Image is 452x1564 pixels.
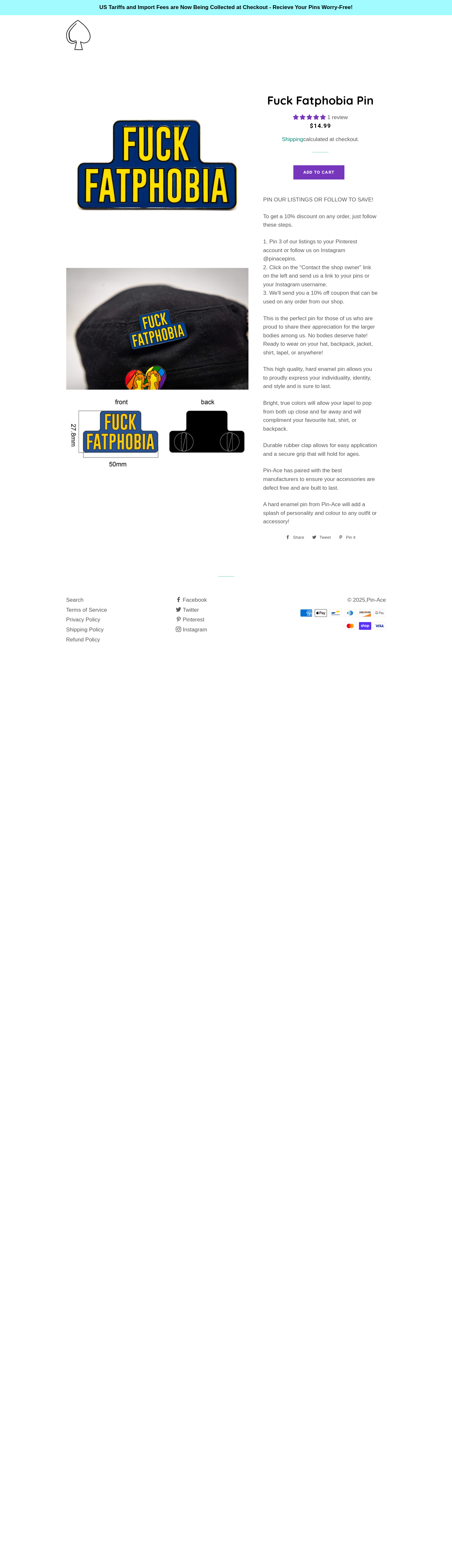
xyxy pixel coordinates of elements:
span: 5.00 stars [293,114,327,120]
img: Pin-Ace [66,20,90,50]
span: 1 review [327,114,348,120]
a: Refund Policy [66,637,100,643]
img: Fuck Fatphobia Enamel Pin Badge Chub Bear Chaser Body Diversity Gift For Him/Her - Pin Ace [66,81,249,263]
a: Shipping Policy [66,627,104,633]
div: calculated at checkout. [263,135,378,144]
a: Privacy Policy [66,617,100,623]
img: Fuck Fatphobia Enamel Pin Badge Chub Bear Chaser Body Diversity Gift For Him/Her - Pin Ace [66,394,249,469]
img: Fuck Fatphobia Enamel Pin Badge Chub Bear Chaser Body Diversity Gift For Him/Her - Pin Ace [66,268,249,390]
span: $14.99 [310,122,331,129]
a: Shipping [282,136,303,142]
button: Add to Cart [293,165,344,179]
a: Instagram [176,627,207,633]
span: Pin it [346,533,359,542]
span: Share [293,533,308,542]
a: Pin-Ace [367,597,386,603]
span: Tweet [320,533,334,542]
a: Terms of Service [66,607,107,613]
p: © 2025, [286,596,386,605]
span: Add to Cart [303,170,334,175]
a: Facebook [176,597,207,603]
p: This high quality, hard enamel pin allows you to proudly express your individuality, identity, an... [263,365,378,391]
p: To get a 10% discount on any order, just follow these steps. [263,212,378,230]
p: Bright, true colors will allow your lapel to pop from both up close and far away and will complim... [263,399,378,433]
p: Durable rubber clap allows for easy application and a secure grip that will hold for ages. [263,441,378,458]
a: Pinterest [176,617,204,623]
p: A hard enamel pin from Pin-Ace will add a splash of personality and colour to any outfit or acces... [263,500,378,526]
span: This is the perfect pin for those of us who are proud to share their appreciation for the larger ... [263,315,375,356]
a: Search [66,597,84,603]
p: Pin-Ace has paired with the best manufacturers to ensure your accessories are defect free and are... [263,466,378,492]
p: 1. Pin 3 of our listings to your Pinterest account or follow us on Instagram @pinacepins. 2. Clic... [263,238,378,306]
a: Twitter [176,607,199,613]
h1: Fuck Fatphobia Pin [263,92,378,108]
p: PIN OUR LISTINGS OR FOLLOW TO SAVE! [263,196,378,204]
